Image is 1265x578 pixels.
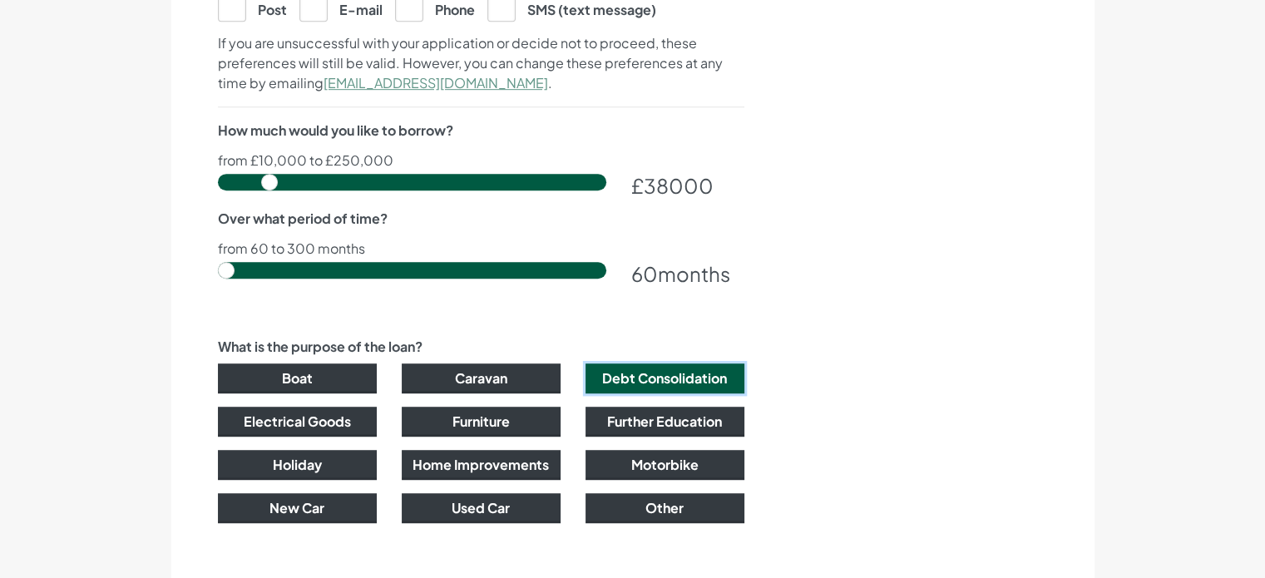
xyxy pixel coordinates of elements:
p: from £10,000 to £250,000 [218,154,744,167]
p: If you are unsuccessful with your application or decide not to proceed, these preferences will st... [218,33,744,93]
p: from 60 to 300 months [218,242,744,255]
label: What is the purpose of the loan? [218,337,422,357]
button: Motorbike [586,450,744,480]
button: Other [586,493,744,523]
span: 60 [631,261,658,286]
label: Over what period of time? [218,209,388,229]
button: New Car [218,493,377,523]
button: Holiday [218,450,377,480]
div: £ [631,170,744,200]
button: Furniture [402,407,561,437]
button: Boat [218,363,377,393]
button: Used Car [402,493,561,523]
div: months [631,259,744,289]
button: Electrical Goods [218,407,377,437]
button: Debt Consolidation [586,363,744,393]
a: [EMAIL_ADDRESS][DOMAIN_NAME] [324,74,548,91]
button: Further Education [586,407,744,437]
label: How much would you like to borrow? [218,121,453,141]
span: 38000 [644,173,714,198]
button: Home Improvements [402,450,561,480]
button: Caravan [402,363,561,393]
